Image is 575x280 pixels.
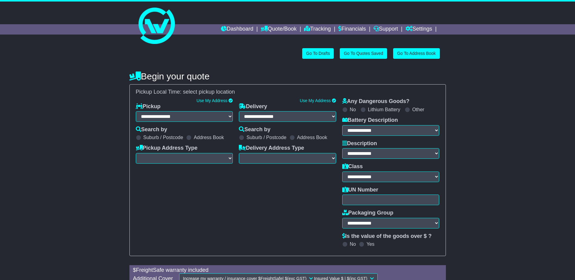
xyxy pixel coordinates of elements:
[338,24,366,35] a: Financials
[183,89,235,95] span: select pickup location
[342,117,398,124] label: Battery Description
[194,135,224,140] label: Address Book
[300,98,331,103] a: Use My Address
[221,24,253,35] a: Dashboard
[368,107,400,112] label: Lithium Battery
[342,163,363,170] label: Class
[342,233,432,240] label: Is the value of the goods over $ ?
[246,135,286,140] label: Suburb / Postcode
[342,140,377,147] label: Description
[239,126,270,133] label: Search by
[340,48,387,59] a: Go To Quotes Saved
[350,241,356,247] label: No
[373,24,398,35] a: Support
[393,48,440,59] a: Go To Address Book
[261,24,296,35] a: Quote/Book
[129,71,446,81] h4: Begin your quote
[350,107,356,112] label: No
[143,135,183,140] label: Suburb / Postcode
[136,103,161,110] label: Pickup
[342,98,410,105] label: Any Dangerous Goods?
[239,145,304,152] label: Delivery Address Type
[412,107,424,112] label: Other
[196,98,227,103] a: Use My Address
[342,210,393,216] label: Packaging Group
[130,267,445,274] div: $ FreightSafe warranty included
[302,48,334,59] a: Go To Drafts
[366,241,374,247] label: Yes
[297,135,327,140] label: Address Book
[342,187,378,193] label: UN Number
[136,126,167,133] label: Search by
[133,89,443,95] div: Pickup Local Time:
[239,103,267,110] label: Delivery
[406,24,432,35] a: Settings
[136,145,198,152] label: Pickup Address Type
[304,24,331,35] a: Tracking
